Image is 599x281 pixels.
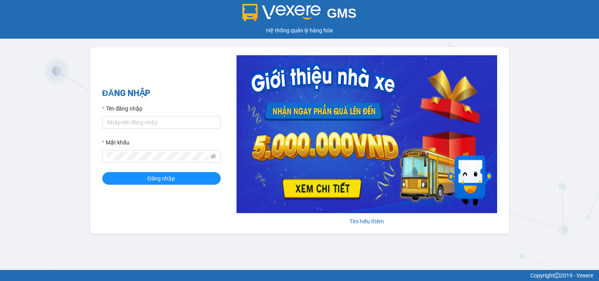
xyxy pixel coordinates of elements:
img: banner-0 [237,55,497,213]
input: Tên đăng nhập [102,116,221,129]
input: Mật khẩu [107,152,209,161]
button: Đăng nhập [102,172,221,185]
h2: ĐĂNG NHẬP [102,87,221,100]
span: GMS [327,6,357,21]
div: Hệ thống quản lý hàng hóa [2,26,597,35]
img: logo 2 [242,4,321,21]
span: copyright [554,273,560,278]
div: Copyright 2019 - Vexere [6,271,593,280]
label: Tên đăng nhập [102,104,143,113]
a: GMS [242,12,357,18]
label: Mật khẩu [102,138,130,147]
div: Tìm hiểu thêm [237,217,497,226]
span: eye-invisible [210,154,216,159]
span: Đăng nhập [148,174,175,183]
